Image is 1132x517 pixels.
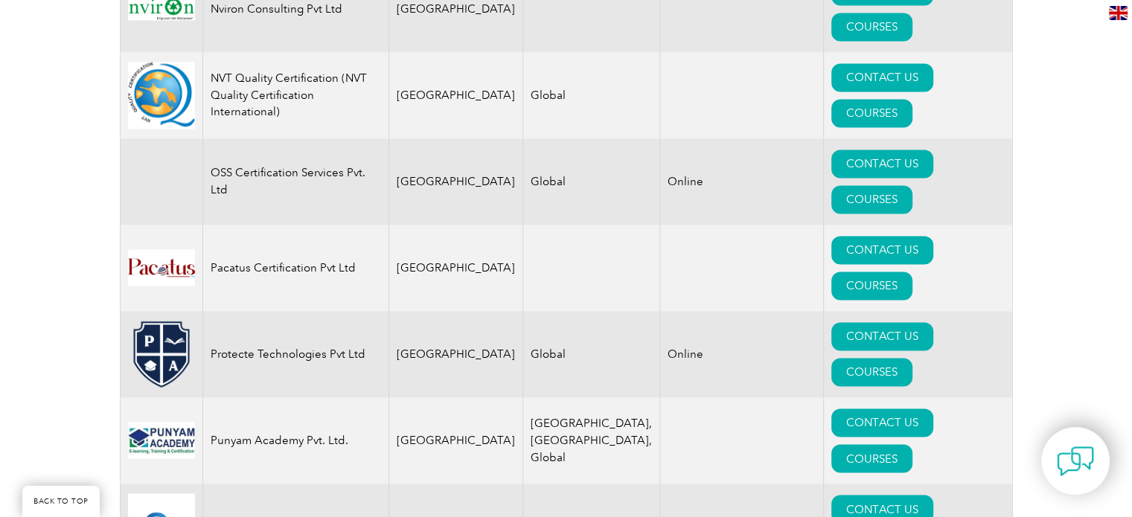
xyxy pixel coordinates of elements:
a: CONTACT US [831,408,933,437]
td: [GEOGRAPHIC_DATA] [388,397,522,484]
td: [GEOGRAPHIC_DATA] [388,138,522,225]
img: f8318ad0-2dc2-eb11-bacc-0022481832e0-logo.png [128,62,195,129]
a: COURSES [831,444,912,472]
td: [GEOGRAPHIC_DATA] [388,52,522,138]
a: CONTACT US [831,236,933,264]
td: OSS Certification Services Pvt. Ltd [202,138,388,225]
td: Protecte Technologies Pvt Ltd [202,311,388,397]
img: contact-chat.png [1057,443,1094,480]
td: Global [522,311,659,397]
td: Punyam Academy Pvt. Ltd. [202,397,388,484]
td: Online [659,311,823,397]
a: BACK TO TOP [22,486,100,517]
a: COURSES [831,99,912,127]
a: COURSES [831,272,912,300]
td: Pacatus Certification Pvt Ltd [202,225,388,311]
td: Online [659,138,823,225]
a: COURSES [831,185,912,213]
a: CONTACT US [831,322,933,350]
img: f556cbbb-8793-ea11-a812-000d3a79722d-logo.jpg [128,422,195,458]
a: CONTACT US [831,63,933,91]
a: COURSES [831,13,912,41]
td: [GEOGRAPHIC_DATA] [388,311,522,397]
a: CONTACT US [831,150,933,178]
td: [GEOGRAPHIC_DATA] [388,225,522,311]
td: NVT Quality Certification (NVT Quality Certification International) [202,52,388,138]
img: a70504ba-a5a0-ef11-8a69-0022489701c2-logo.jpg [128,249,195,286]
a: COURSES [831,358,912,386]
td: Global [522,138,659,225]
img: en [1109,6,1128,20]
img: cda1a11f-79ac-ef11-b8e8-000d3acc3d9c-logo.png [128,321,195,388]
td: Global [522,52,659,138]
td: [GEOGRAPHIC_DATA], [GEOGRAPHIC_DATA], Global [522,397,659,484]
